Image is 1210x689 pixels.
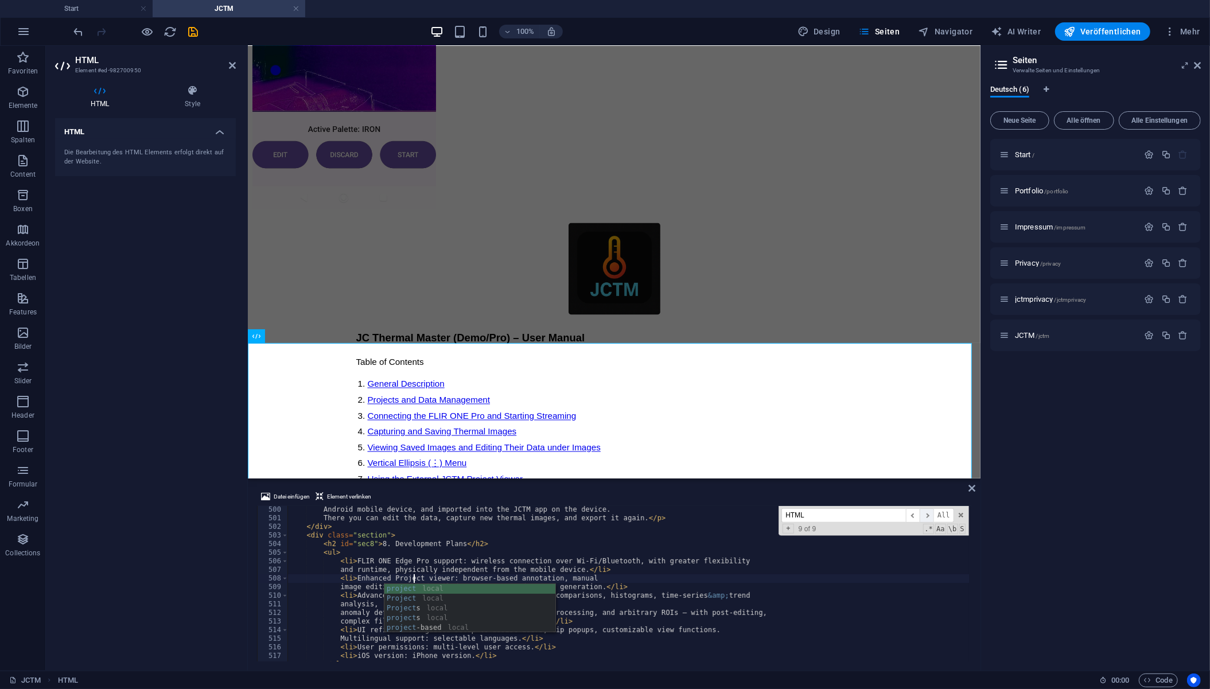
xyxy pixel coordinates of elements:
div: Duplizieren [1161,222,1171,232]
div: 514 [258,626,289,634]
span: AI Writer [991,26,1041,37]
div: Die Bearbeitung des HTML Elements erfolgt direkt auf der Website. [64,148,227,167]
span: Toggle Replace mode [783,524,793,534]
div: JCTM/jctm [1011,332,1139,339]
span: : [1119,676,1121,684]
h4: HTML [55,118,236,139]
button: save [186,25,200,38]
div: Entfernen [1178,258,1188,268]
button: Veröffentlichen [1055,22,1150,41]
div: Duplizieren [1161,258,1171,268]
span: Alle Einstellungen [1124,117,1196,124]
h4: HTML [55,85,149,109]
span: Navigator [919,26,973,37]
span: Klick zum Auswählen. Doppelklick zum Bearbeiten [58,674,78,687]
span: 9 of 9 [794,525,821,534]
div: Duplizieren [1161,330,1171,340]
nav: breadcrumb [58,674,78,687]
h3: Verwalte Seiten und Einstellungen [1013,65,1178,76]
span: /portfolio [1044,188,1068,194]
span: Veröffentlichen [1064,26,1141,37]
span: Seiten [859,26,900,37]
span: Whole Word Search [947,524,958,534]
span: Element verlinken [327,490,371,504]
i: Save (Ctrl+S) [187,25,200,38]
div: 510 [258,591,289,600]
button: Klicke hier, um den Vorschau-Modus zu verlassen [141,25,154,38]
div: jctmprivacy/jctmprivacy [1011,295,1139,303]
p: Favoriten [8,67,38,76]
input: Search for [781,508,906,523]
div: Duplizieren [1161,294,1171,304]
span: /impressum [1054,224,1086,231]
div: Einstellungen [1145,294,1154,304]
span: Impressum [1015,223,1086,231]
p: Elemente [9,101,38,110]
span: Code [1144,674,1173,687]
p: Content [10,170,36,179]
h3: Element #ed-982700950 [75,65,213,76]
div: Duplizieren [1161,186,1171,196]
span: Datei einfügen [274,490,310,504]
div: 517 [258,652,289,660]
span: Deutsch (6) [990,83,1029,99]
p: Features [9,307,37,317]
p: Slider [14,376,32,386]
p: Boxen [13,204,33,213]
button: Datei einfügen [259,490,312,504]
span: ​ [920,508,933,523]
div: 506 [258,557,289,566]
span: Neue Seite [995,117,1044,124]
button: Element verlinken [314,490,373,504]
div: Impressum/impressum [1011,223,1139,231]
div: Einstellungen [1145,258,1154,268]
button: AI Writer [987,22,1046,41]
span: Klick, um Seite zu öffnen [1015,259,1061,267]
p: Formular [9,480,38,489]
div: Die Startseite kann nicht gelöscht werden [1178,150,1188,159]
span: Portfolio [1015,186,1069,195]
i: Rückgängig: HTML ändern (Strg+Z) [72,25,85,38]
div: Entfernen [1178,294,1188,304]
div: 511 [258,600,289,609]
span: Alle öffnen [1059,117,1109,124]
div: 516 [258,643,289,652]
button: Mehr [1160,22,1205,41]
div: 515 [258,634,289,643]
div: 502 [258,523,289,531]
a: Klick, um Auswahl aufzuheben. Doppelklick öffnet Seitenverwaltung [9,674,41,687]
button: Usercentrics [1187,674,1201,687]
i: Seite neu laden [164,25,177,38]
p: Spalten [11,135,35,145]
span: CaseSensitive Search [935,524,946,534]
div: 509 [258,583,289,591]
p: Bilder [14,342,32,351]
p: Akkordeon [6,239,40,248]
h4: Style [149,85,236,109]
div: 500 [258,505,289,514]
span: RegExp Search [923,524,934,534]
div: Entfernen [1178,330,1188,340]
button: Alle öffnen [1054,111,1114,130]
div: Einstellungen [1145,222,1154,232]
button: Alle Einstellungen [1119,111,1201,130]
div: Design (Strg+Alt+Y) [793,22,845,41]
div: Sprachen-Tabs [990,85,1201,107]
p: Collections [5,548,40,558]
div: Entfernen [1178,222,1188,232]
div: 505 [258,548,289,557]
div: 508 [258,574,289,583]
div: 504 [258,540,289,548]
div: 513 [258,617,289,626]
span: jctmprivacy [1015,295,1086,303]
button: undo [72,25,85,38]
span: / [1032,152,1034,158]
span: Mehr [1164,26,1200,37]
div: Einstellungen [1145,330,1154,340]
h6: Session-Zeit [1099,674,1130,687]
h6: 100% [516,25,535,38]
span: /jctmprivacy [1055,297,1087,303]
div: Einstellungen [1145,150,1154,159]
div: Start/ [1011,151,1139,158]
span: ​ [906,508,920,523]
